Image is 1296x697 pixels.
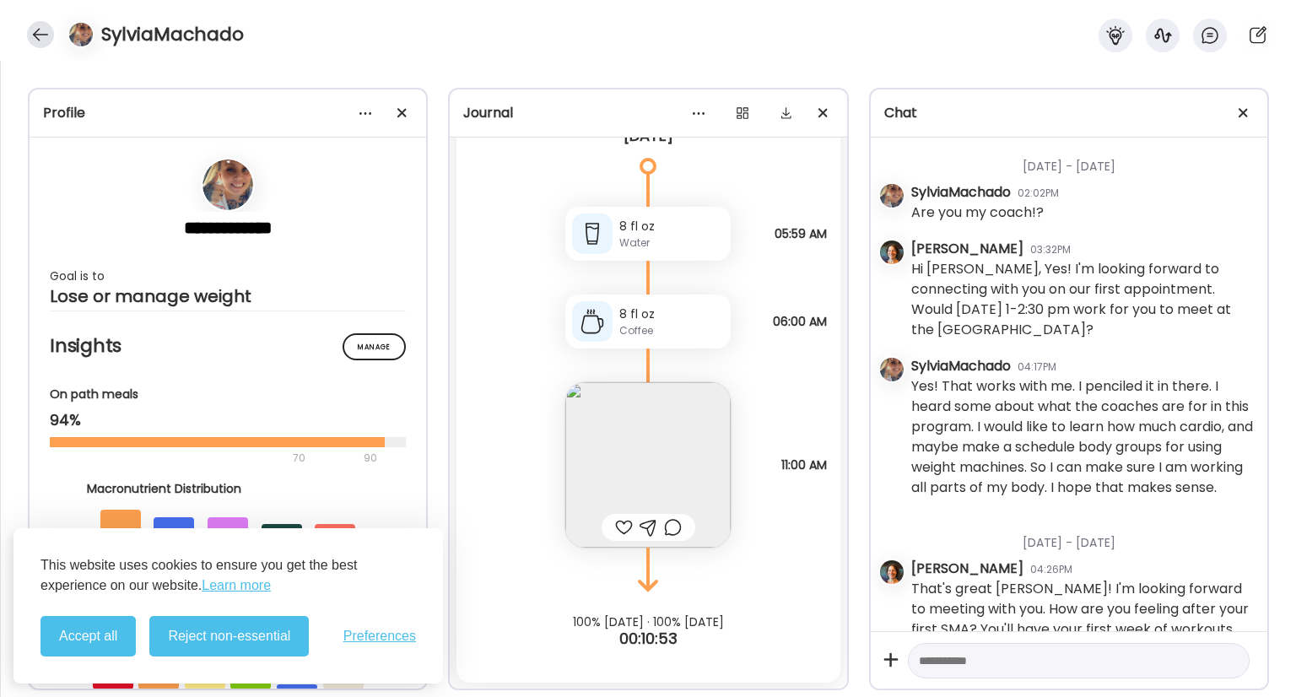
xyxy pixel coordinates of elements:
[880,560,904,584] img: avatars%2FJ3GRwH8ktnRjWK9hkZEoQc3uDqP2
[1018,359,1056,375] div: 04:17PM
[880,240,904,264] img: avatars%2FJ3GRwH8ktnRjWK9hkZEoQc3uDqP2
[911,559,1023,579] div: [PERSON_NAME]
[911,376,1254,498] div: Yes! That works with me. I penciled it in there. I heard some about what the coaches are for in t...
[619,305,724,323] div: 8 fl oz
[911,138,1254,182] div: [DATE] - [DATE]
[911,182,1011,203] div: SylviaMachado
[450,615,846,629] div: 100% [DATE] · 100% [DATE]
[619,323,724,338] div: Coffee
[619,218,724,235] div: 8 fl oz
[202,575,271,596] a: Learn more
[565,382,731,548] img: images%2FVBwEX9hVEbPuxMVYfgq7x3k1PRC3%2FBqXrHGbGKjXV9bUwsRdo%2FhTWLWJ6h720H2ko3EV8I_240
[50,386,406,403] div: On path meals
[50,448,359,468] div: 70
[50,266,406,286] div: Goal is to
[773,314,827,329] span: 06:00 AM
[781,457,827,473] span: 11:00 AM
[343,333,406,360] div: Manage
[101,21,244,48] h4: SylviaMachado
[911,514,1254,559] div: [DATE] - [DATE]
[50,410,406,430] div: 94%
[450,629,846,649] div: 00:10:53
[1030,562,1072,577] div: 04:26PM
[149,616,309,656] button: Reject non-essential
[911,356,1011,376] div: SylviaMachado
[69,23,93,46] img: avatars%2FVBwEX9hVEbPuxMVYfgq7x3k1PRC3
[343,629,416,644] span: Preferences
[619,235,724,251] div: Water
[911,579,1254,680] div: That's great [PERSON_NAME]! I'm looking forward to meeting with you. How are you feeling after yo...
[911,203,1044,223] div: Are you my coach!?
[50,333,406,359] h2: Insights
[775,226,827,241] span: 05:59 AM
[362,448,379,468] div: 90
[40,555,416,596] p: This website uses cookies to ensure you get the best experience on our website.
[40,616,136,656] button: Accept all cookies
[202,159,253,210] img: avatars%2FVBwEX9hVEbPuxMVYfgq7x3k1PRC3
[43,103,413,123] div: Profile
[50,286,406,306] div: Lose or manage weight
[911,259,1254,340] div: Hi [PERSON_NAME], Yes! I'm looking forward to connecting with you on our first appointment. Would...
[880,358,904,381] img: avatars%2FVBwEX9hVEbPuxMVYfgq7x3k1PRC3
[911,239,1023,259] div: [PERSON_NAME]
[884,103,1254,123] div: Chat
[880,184,904,208] img: avatars%2FVBwEX9hVEbPuxMVYfgq7x3k1PRC3
[463,103,833,123] div: Journal
[87,480,369,498] div: Macronutrient Distribution
[343,629,416,644] button: Toggle preferences
[1030,242,1071,257] div: 03:32PM
[1018,186,1059,201] div: 02:02PM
